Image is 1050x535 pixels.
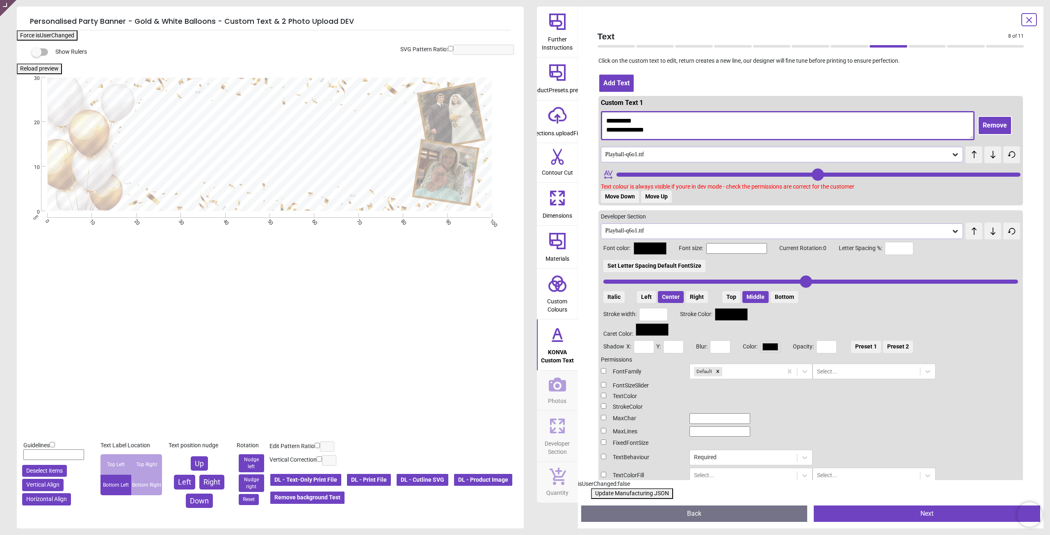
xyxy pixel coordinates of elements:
[533,125,582,138] span: sections.uploadFile
[546,251,569,263] span: Materials
[686,291,708,303] button: Right
[546,485,568,497] span: Quantity
[453,473,513,487] button: DL - Product Image
[239,494,259,505] button: Reset
[174,475,195,489] button: Left
[601,428,683,436] div: MaxLines
[17,30,78,41] button: Force isUserChanged
[537,226,578,269] button: Materials
[601,356,1021,364] div: Permissions
[601,191,639,203] button: Move Down
[542,165,573,177] span: Contour Cut
[603,260,705,272] button: Set Letter Spacing Default FontSize
[601,183,854,190] span: Text colour is always visible if youre in dev mode - check the permissions are correct for the cu...
[22,465,67,477] button: Deselect items
[23,442,50,448] span: Guidelines
[237,442,266,450] div: Rotation
[603,242,1018,303] div: Font color: Font size: Current Rotation: 0
[537,183,578,225] button: Dimensions
[538,32,577,52] span: Further Instructions
[537,143,578,182] button: Contour Cut
[1008,33,1024,40] span: 8 of 11
[100,454,131,475] div: Top Left
[537,7,578,57] button: Further Instructions
[978,116,1012,135] button: Remove
[239,474,264,492] button: Nudge right
[601,392,683,401] div: TextColor
[100,442,162,450] div: Text Label Location
[239,454,264,472] button: Nudge left
[851,341,881,353] button: Preset 1
[396,473,449,487] button: DL - Cutline SVG
[538,344,577,364] span: KONVA Custom Text
[722,291,740,303] button: Top
[601,382,683,390] div: FontSizeSlider
[537,371,578,411] button: Photos
[30,13,511,30] h5: Personalised Party Banner - Gold & White Balloons - Custom Text & 2 Photo Upload DEV
[537,462,578,503] button: Quantity
[537,319,578,370] button: KONVA Custom Text
[537,57,578,100] button: productPresets.preset
[529,82,586,95] span: productPresets.preset
[603,323,1018,338] div: Caret Color:
[601,414,683,423] div: MaxChar
[603,291,625,303] button: Italic
[199,475,224,489] button: Right
[22,493,71,505] button: Horizontal Align
[269,456,317,464] label: Vertical Correction
[269,491,345,505] button: Remove background Test
[22,479,64,491] button: Vertical Align
[598,74,635,93] button: Add Text
[591,57,1031,65] p: Click on the custom text to edit, return creates a new line, our designer will fine tune before p...
[603,308,1018,321] div: Stroke width: Stroke Color:
[637,291,656,303] button: Left
[601,453,683,462] div: TextBehaviour
[598,30,1009,42] span: Text
[537,269,578,319] button: Custom Colours
[742,291,769,303] button: Middle
[601,99,643,107] span: Custom Text 1
[591,488,673,499] button: Update Manufacturing JSON
[538,294,577,314] span: Custom Colours
[601,368,683,376] div: FontFamily
[694,367,713,376] div: Default
[603,343,624,351] label: Shadow
[17,64,62,74] button: Reload preview
[346,473,392,487] button: DL - Print File
[601,213,1021,221] div: Developer Section
[537,100,578,143] button: sections.uploadFile
[537,411,578,461] button: Developer Section
[543,208,572,220] span: Dimensions
[1017,502,1042,527] iframe: Brevo live chat
[548,393,566,405] span: Photos
[24,75,40,82] span: 30
[269,442,315,451] label: Edit Pattern Ratio
[169,442,230,450] div: Text position nudge
[814,505,1040,522] button: Next
[658,291,684,303] button: Center
[641,191,672,203] button: Move Up
[605,228,952,234] div: Playball-q6o1.ttf
[771,291,798,303] button: Bottom
[826,244,882,253] span: Letter Spacing %:
[400,46,448,54] label: SVG Pattern Ratio:
[131,475,162,495] div: Bottom Right
[605,151,952,158] div: Playball-q6o1.ttf
[191,456,208,471] button: Up
[581,505,808,522] button: Back
[603,340,1018,353] div: X: Y: Blur: Color: Opacity:
[131,454,162,475] div: Top Right
[713,367,722,376] div: Remove Default
[578,480,1044,488] div: isUserChanged: false
[100,475,131,495] div: Bottom Left
[37,47,524,57] div: Show Rulers
[269,473,342,487] button: DL - Text-Only Print File
[601,439,683,447] div: FixedFontSize
[883,341,913,353] button: Preset 2
[186,494,213,508] button: Down
[538,436,577,456] span: Developer Section
[601,403,683,411] div: StrokeColor
[601,471,683,480] div: TextColorFill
